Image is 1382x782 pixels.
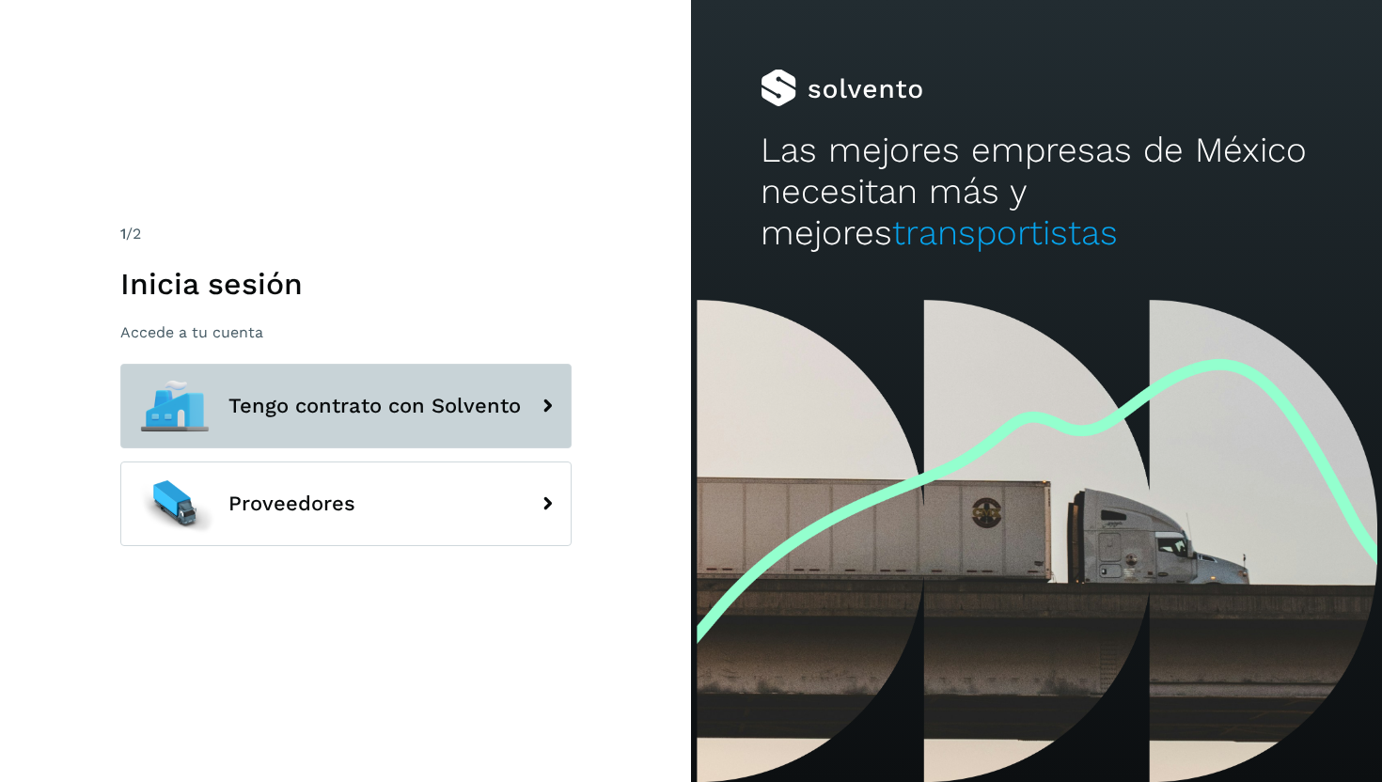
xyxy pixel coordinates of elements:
span: transportistas [892,212,1118,253]
span: 1 [120,225,126,242]
button: Tengo contrato con Solvento [120,364,572,448]
span: Tengo contrato con Solvento [228,395,521,417]
p: Accede a tu cuenta [120,323,572,341]
div: /2 [120,223,572,245]
button: Proveedores [120,461,572,546]
h2: Las mejores empresas de México necesitan más y mejores [761,130,1313,255]
h1: Inicia sesión [120,266,572,302]
span: Proveedores [228,493,355,515]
